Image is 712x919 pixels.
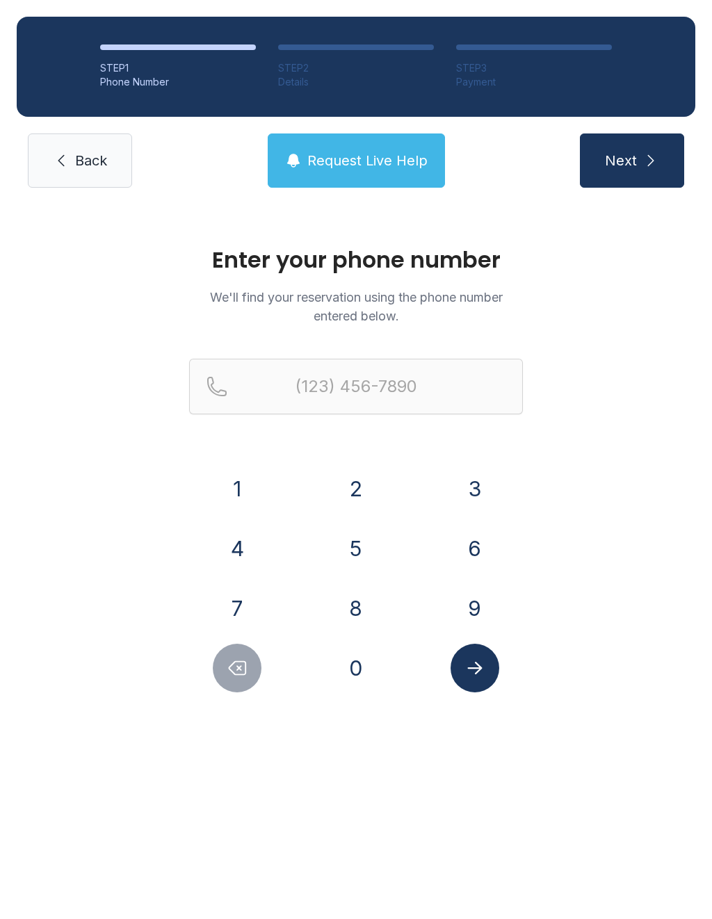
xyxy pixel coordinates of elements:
[278,75,434,89] div: Details
[332,584,380,633] button: 8
[100,75,256,89] div: Phone Number
[307,151,428,170] span: Request Live Help
[332,524,380,573] button: 5
[100,61,256,75] div: STEP 1
[332,464,380,513] button: 2
[189,359,523,414] input: Reservation phone number
[332,644,380,692] button: 0
[456,75,612,89] div: Payment
[605,151,637,170] span: Next
[456,61,612,75] div: STEP 3
[451,584,499,633] button: 9
[189,288,523,325] p: We'll find your reservation using the phone number entered below.
[213,584,261,633] button: 7
[213,464,261,513] button: 1
[189,249,523,271] h1: Enter your phone number
[278,61,434,75] div: STEP 2
[451,524,499,573] button: 6
[75,151,107,170] span: Back
[451,464,499,513] button: 3
[213,524,261,573] button: 4
[213,644,261,692] button: Delete number
[451,644,499,692] button: Submit lookup form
